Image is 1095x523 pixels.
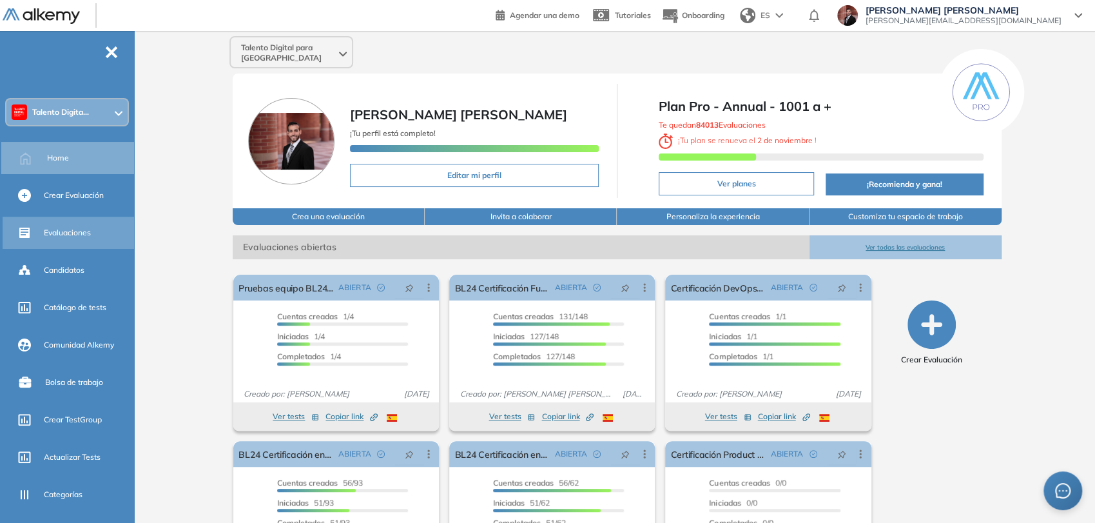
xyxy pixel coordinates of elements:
[659,133,673,149] img: clock-svg
[44,339,114,351] span: Comunidad Alkemy
[771,282,803,293] span: ABIERTA
[350,128,436,138] span: ¡Tu perfil está completo!
[398,388,434,400] span: [DATE]
[670,275,765,301] a: Certificación DevOps v2
[277,478,363,488] span: 56/93
[44,302,106,313] span: Catálogo de tests
[238,275,333,301] a: Pruebas equipo BL24 Certificación Ciberseguridad
[709,478,786,488] span: 0/0
[277,331,325,341] span: 1/4
[277,331,309,341] span: Iniciadas
[659,97,984,116] span: Plan Pro - Annual - 1001 a +
[709,478,770,488] span: Cuentas creadas
[338,282,371,293] span: ABIERTA
[761,10,770,21] span: ES
[809,208,1002,225] button: Customiza tu espacio de trabajo
[377,284,385,291] span: check-circle
[405,449,414,459] span: pushpin
[45,377,103,388] span: Bolsa de trabajo
[493,351,575,361] span: 127/148
[621,282,630,293] span: pushpin
[709,351,773,361] span: 1/1
[338,448,371,460] span: ABIERTA
[828,444,856,464] button: pushpin
[740,8,755,23] img: world
[554,282,586,293] span: ABIERTA
[809,284,817,291] span: check-circle
[593,450,601,458] span: check-circle
[831,388,866,400] span: [DATE]
[238,388,354,400] span: Creado por: [PERSON_NAME]
[493,498,525,508] span: Iniciadas
[493,331,525,341] span: Iniciadas
[493,478,554,488] span: Cuentas creadas
[14,107,24,117] img: https://assets.alkemy.org/workspaces/620/d203e0be-08f6-444b-9eae-a92d815a506f.png
[493,498,550,508] span: 51/62
[454,441,549,467] a: BL24 Certificación en Seguridad Cloud
[325,409,378,424] button: Copiar link
[709,498,741,508] span: Iniciadas
[493,311,588,321] span: 131/148
[44,489,82,500] span: Categorías
[233,208,425,225] button: Crea una evaluación
[621,449,630,459] span: pushpin
[617,388,650,400] span: [DATE]
[866,15,1061,26] span: [PERSON_NAME][EMAIL_ADDRESS][DOMAIN_NAME]
[755,135,815,145] b: 2 de noviembre
[233,235,809,259] span: Evaluaciones abiertas
[837,282,846,293] span: pushpin
[44,451,101,463] span: Actualizar Tests
[277,498,309,508] span: Iniciadas
[554,448,586,460] span: ABIERTA
[901,301,962,366] button: Crear Evaluación
[611,277,639,298] button: pushpin
[277,498,334,508] span: 51/93
[1055,483,1071,498] span: message
[809,235,1002,259] button: Ver todas las evaluaciones
[44,414,102,426] span: Crear TestGroup
[493,331,559,341] span: 127/148
[350,164,599,187] button: Editar mi perfil
[325,411,378,422] span: Copiar link
[277,351,325,361] span: Completados
[3,8,80,25] img: Logo
[277,351,341,361] span: 1/4
[661,2,724,30] button: Onboarding
[709,311,786,321] span: 1/1
[901,354,962,366] span: Crear Evaluación
[615,10,651,20] span: Tutoriales
[32,107,89,117] span: Talento Digita...
[828,277,856,298] button: pushpin
[377,450,385,458] span: check-circle
[758,409,810,424] button: Copiar link
[758,411,810,422] span: Copiar link
[670,441,765,467] a: Certificación Product Owner - Versión 2
[659,135,817,145] span: ¡ Tu plan se renueva el !
[493,351,541,361] span: Completados
[659,120,766,130] span: Te quedan Evaluaciones
[387,414,397,422] img: ESP
[241,43,336,63] span: Talento Digital para [GEOGRAPHIC_DATA]
[489,409,535,424] button: Ver tests
[866,5,1061,15] span: [PERSON_NAME] [PERSON_NAME]
[837,449,846,459] span: pushpin
[395,277,423,298] button: pushpin
[496,6,579,22] a: Agendar una demo
[493,311,554,321] span: Cuentas creadas
[44,227,91,239] span: Evaluaciones
[277,311,354,321] span: 1/4
[454,388,617,400] span: Creado por: [PERSON_NAME] [PERSON_NAME]
[771,448,803,460] span: ABIERTA
[493,478,579,488] span: 56/62
[826,173,984,195] button: ¡Recomienda y gana!
[541,411,594,422] span: Copiar link
[670,388,786,400] span: Creado por: [PERSON_NAME]
[238,441,333,467] a: BL24 Certificación en Seguridad en Redes
[44,190,104,201] span: Crear Evaluación
[611,444,639,464] button: pushpin
[541,409,594,424] button: Copiar link
[277,311,338,321] span: Cuentas creadas
[593,284,601,291] span: check-circle
[709,331,757,341] span: 1/1
[617,208,809,225] button: Personaliza la experiencia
